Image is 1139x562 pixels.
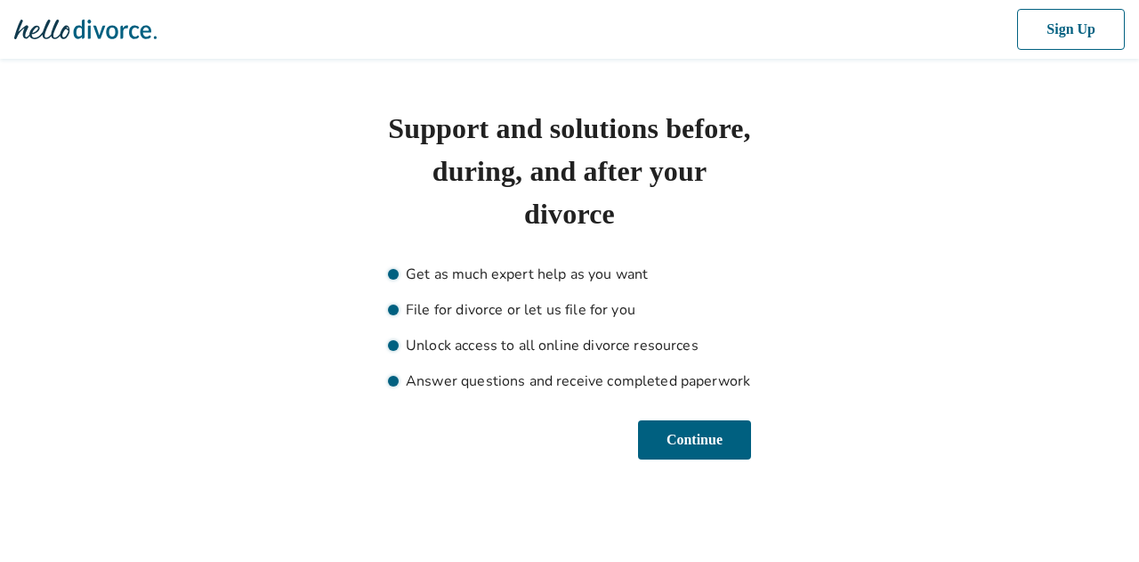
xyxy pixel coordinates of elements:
[388,107,751,235] h1: Support and solutions before, during, and after your divorce
[388,335,751,356] li: Unlock access to all online divorce resources
[638,420,751,460] button: Continue
[388,264,751,285] li: Get as much expert help as you want
[1017,9,1125,50] button: Sign Up
[14,12,157,47] img: Hello Divorce Logo
[388,371,751,392] li: Answer questions and receive completed paperwork
[388,299,751,321] li: File for divorce or let us file for you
